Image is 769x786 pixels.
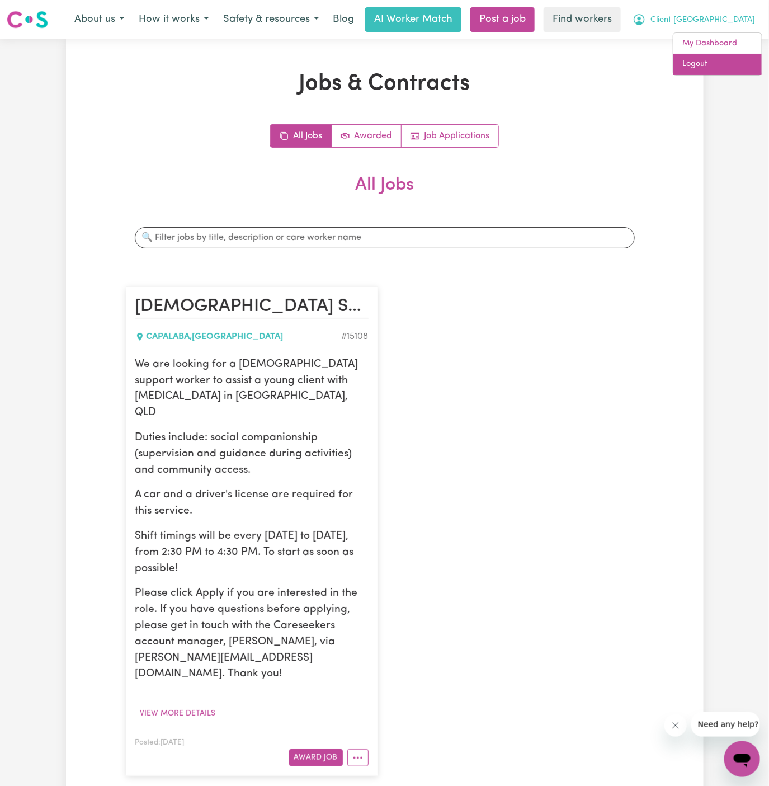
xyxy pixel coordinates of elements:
a: Find workers [544,7,621,32]
p: A car and a driver's license are required for this service. [135,487,369,520]
iframe: Button to launch messaging window [724,741,760,777]
h1: Jobs & Contracts [126,70,644,97]
a: Careseekers logo [7,7,48,32]
p: We are looking for a [DEMOGRAPHIC_DATA] support worker to assist a young client with [MEDICAL_DAT... [135,357,369,421]
input: 🔍 Filter jobs by title, description or care worker name [135,227,635,248]
a: All jobs [271,125,332,147]
button: View more details [135,705,221,722]
span: Client [GEOGRAPHIC_DATA] [650,14,755,26]
div: CAPALABA , [GEOGRAPHIC_DATA] [135,330,342,343]
a: AI Worker Match [365,7,461,32]
div: Job ID #15108 [342,330,369,343]
a: Logout [673,54,762,75]
h2: All Jobs [126,175,644,214]
button: About us [67,8,131,31]
p: Shift timings will be every [DATE] to [DATE], from 2:30 PM to 4:30 PM. To start as soon as possible! [135,529,369,577]
a: Job applications [402,125,498,147]
a: Active jobs [332,125,402,147]
button: How it works [131,8,216,31]
h2: Male Support Worker Needed In Capalaba, QLD [135,296,369,318]
span: Posted: [DATE] [135,739,185,746]
button: My Account [625,8,762,31]
a: Blog [326,7,361,32]
iframe: Message from company [691,712,760,737]
iframe: Close message [664,714,687,737]
p: Duties include: social companionship (supervision and guidance during activities) and community a... [135,430,369,478]
button: More options [347,749,369,766]
img: Careseekers logo [7,10,48,30]
button: Safety & resources [216,8,326,31]
a: My Dashboard [673,33,762,54]
button: Award Job [289,749,343,766]
div: My Account [673,32,762,76]
a: Post a job [470,7,535,32]
p: Please click Apply if you are interested in the role. If you have questions before applying, plea... [135,586,369,683]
